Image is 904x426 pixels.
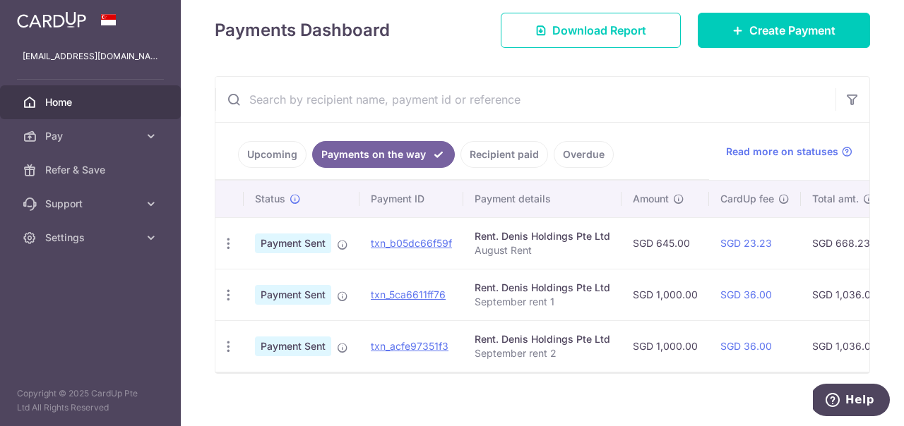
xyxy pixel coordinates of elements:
span: Refer & Save [45,163,138,177]
td: SGD 1,000.00 [621,269,709,320]
td: SGD 1,036.00 [801,320,888,372]
a: txn_b05dc66f59f [371,237,452,249]
a: SGD 23.23 [720,237,772,249]
th: Payment ID [359,181,463,217]
span: CardUp fee [720,192,774,206]
th: Payment details [463,181,621,217]
input: Search by recipient name, payment id or reference [215,77,835,122]
span: Status [255,192,285,206]
span: Home [45,95,138,109]
span: Read more on statuses [726,145,838,159]
a: Download Report [501,13,681,48]
span: Payment Sent [255,233,331,253]
h4: Payments Dashboard [215,18,390,43]
div: Rent. Denis Holdings Pte Ltd [475,332,610,346]
a: Create Payment [698,13,870,48]
a: Upcoming [238,141,307,168]
td: SGD 668.23 [801,217,888,269]
div: Rent. Denis Holdings Pte Ltd [475,229,610,243]
td: SGD 1,036.00 [801,269,888,320]
iframe: Opens a widget where you can find more information [813,384,890,419]
span: Download Report [552,22,646,39]
span: Settings [45,231,138,245]
span: Amount [633,192,669,206]
a: txn_acfe97351f3 [371,340,448,352]
span: Payment Sent [255,285,331,305]
a: Recipient paid [460,141,548,168]
div: Rent. Denis Holdings Pte Ltd [475,281,610,295]
span: Payment Sent [255,336,331,356]
span: Support [45,197,138,211]
td: SGD 645.00 [621,217,709,269]
span: Pay [45,129,138,143]
td: SGD 1,000.00 [621,320,709,372]
a: txn_5ca6611ff76 [371,288,446,300]
a: Overdue [554,141,614,168]
a: SGD 36.00 [720,288,772,300]
p: August Rent [475,243,610,257]
img: CardUp [17,11,86,28]
p: September rent 2 [475,346,610,360]
a: SGD 36.00 [720,340,772,352]
p: [EMAIL_ADDRESS][DOMAIN_NAME] [23,49,158,63]
a: Read more on statuses [726,145,852,159]
span: Total amt. [812,192,859,206]
a: Payments on the way [312,141,455,168]
span: Create Payment [749,22,835,39]
p: September rent 1 [475,295,610,309]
